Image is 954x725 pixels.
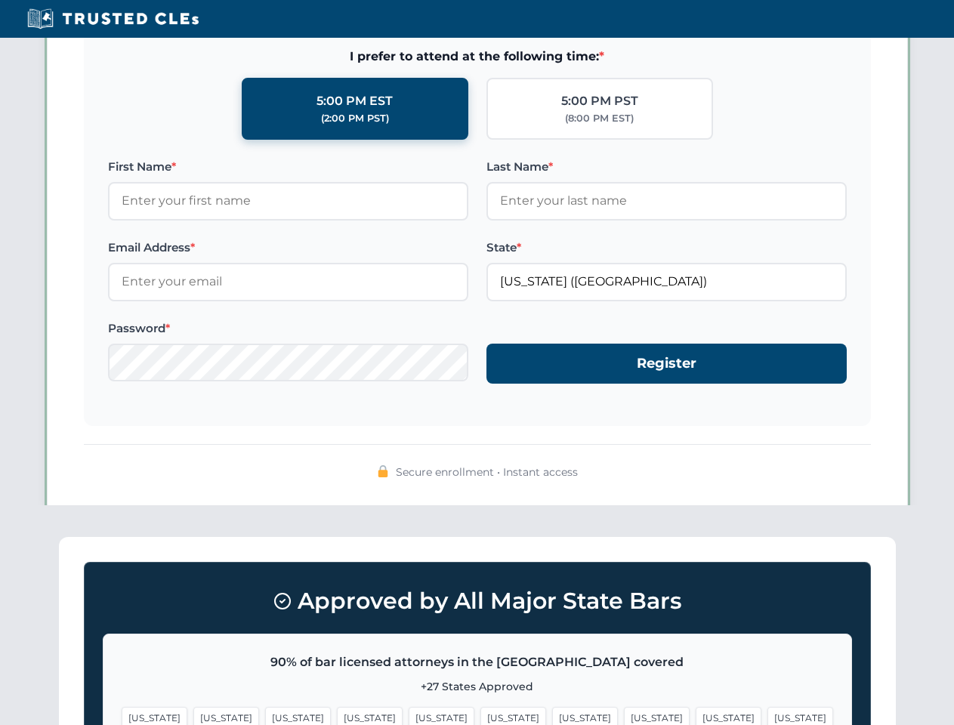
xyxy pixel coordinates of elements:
[565,111,634,126] div: (8:00 PM EST)
[108,263,468,301] input: Enter your email
[486,158,847,176] label: Last Name
[108,158,468,176] label: First Name
[486,263,847,301] input: Florida (FL)
[377,465,389,477] img: 🔒
[122,652,833,672] p: 90% of bar licensed attorneys in the [GEOGRAPHIC_DATA] covered
[108,239,468,257] label: Email Address
[321,111,389,126] div: (2:00 PM PST)
[23,8,203,30] img: Trusted CLEs
[561,91,638,111] div: 5:00 PM PST
[103,581,852,622] h3: Approved by All Major State Bars
[396,464,578,480] span: Secure enrollment • Instant access
[316,91,393,111] div: 5:00 PM EST
[486,344,847,384] button: Register
[108,47,847,66] span: I prefer to attend at the following time:
[108,182,468,220] input: Enter your first name
[486,182,847,220] input: Enter your last name
[486,239,847,257] label: State
[108,319,468,338] label: Password
[122,678,833,695] p: +27 States Approved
